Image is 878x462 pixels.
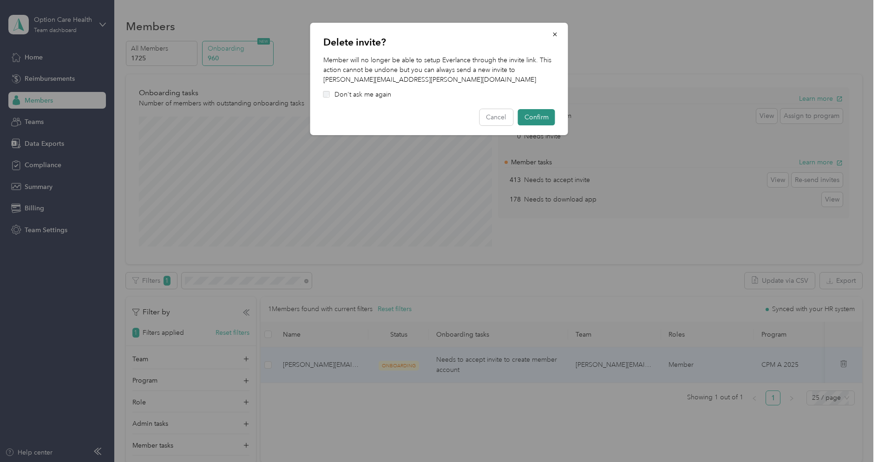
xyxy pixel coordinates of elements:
button: Cancel [479,109,513,125]
p: Member will no longer be able to setup Everlance through the invite link. This action cannot be u... [323,55,555,75]
iframe: Everlance-gr Chat Button Frame [826,410,878,462]
p: Delete invite? [323,36,555,49]
button: Confirm [518,109,555,125]
p: [PERSON_NAME][EMAIL_ADDRESS][PERSON_NAME][DOMAIN_NAME] [323,75,555,85]
p: Don't ask me again [334,90,391,99]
